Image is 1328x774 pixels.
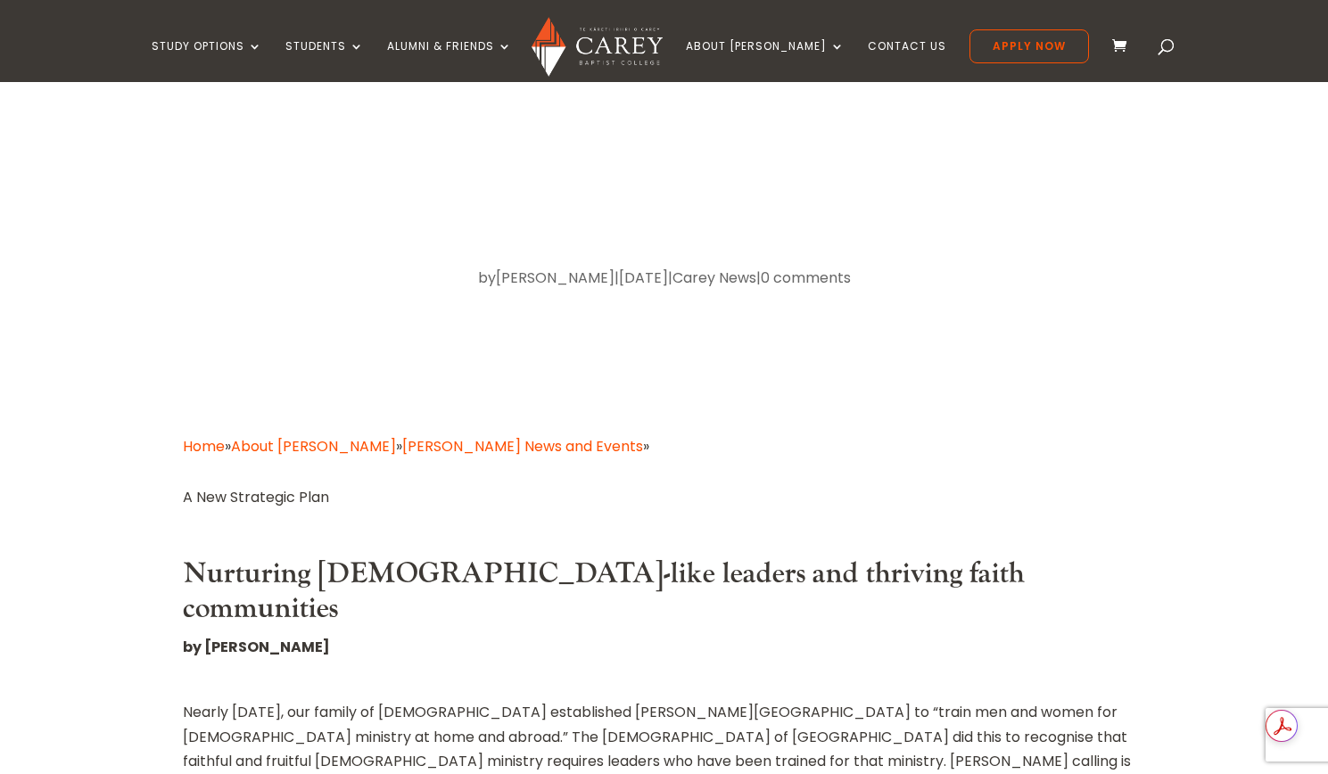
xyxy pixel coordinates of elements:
[619,268,668,288] span: [DATE]
[183,436,225,457] a: Home
[183,637,330,657] strong: by [PERSON_NAME]
[231,436,396,457] a: About [PERSON_NAME]
[183,434,1146,458] div: » » »
[672,268,756,288] a: Carey News
[402,436,643,457] a: [PERSON_NAME] News and Events
[969,29,1089,63] a: Apply Now
[532,17,663,77] img: Carey Baptist College
[183,266,1146,290] p: by | | |
[686,40,845,82] a: About [PERSON_NAME]
[152,40,262,82] a: Study Options
[183,485,1146,509] div: A New Strategic Plan
[761,268,851,288] a: 0 comments
[183,556,1025,626] strong: Nurturing [DEMOGRAPHIC_DATA]-like leaders and thriving faith communities
[387,40,512,82] a: Alumni & Friends
[183,153,1146,239] h1: A New Strategic Plan
[496,268,615,288] a: [PERSON_NAME]
[868,40,946,82] a: Contact Us
[285,40,364,82] a: Students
